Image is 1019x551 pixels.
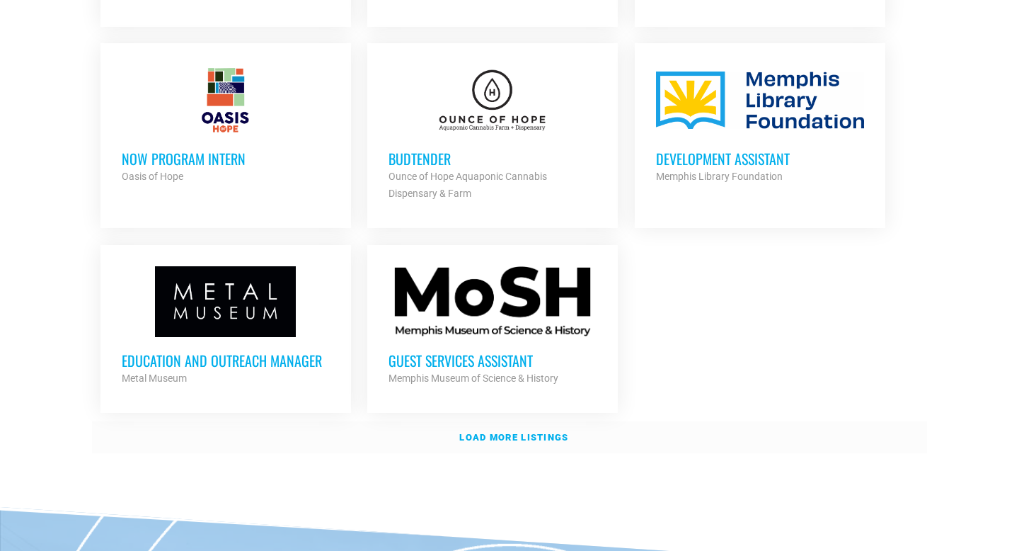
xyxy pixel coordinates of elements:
strong: Oasis of Hope [122,171,183,182]
h3: NOW Program Intern [122,149,330,168]
strong: Load more listings [459,432,568,443]
strong: Memphis Museum of Science & History [388,373,558,384]
a: Guest Services Assistant Memphis Museum of Science & History [367,245,618,408]
a: Budtender Ounce of Hope Aquaponic Cannabis Dispensary & Farm [367,43,618,223]
a: Load more listings [92,421,927,454]
strong: Ounce of Hope Aquaponic Cannabis Dispensary & Farm [388,171,547,199]
h3: Education and Outreach Manager [122,351,330,370]
a: Development Assistant Memphis Library Foundation [635,43,885,206]
strong: Memphis Library Foundation [656,171,783,182]
h3: Guest Services Assistant [388,351,597,370]
h3: Budtender [388,149,597,168]
a: NOW Program Intern Oasis of Hope [100,43,351,206]
strong: Metal Museum [122,373,187,384]
a: Education and Outreach Manager Metal Museum [100,245,351,408]
h3: Development Assistant [656,149,864,168]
